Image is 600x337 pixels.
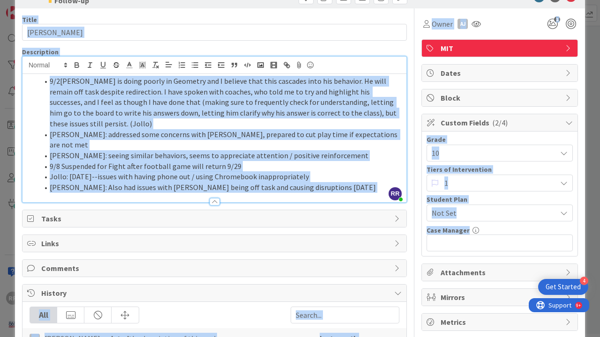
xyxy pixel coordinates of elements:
[427,166,573,173] div: Tiers of Intervention
[41,238,390,249] span: Links
[38,161,402,172] li: 9/8 Suspended for Fight after football game will return 9/29
[41,287,390,299] span: History
[38,182,402,193] li: [PERSON_NAME]: Also had issues with [PERSON_NAME] being off task and causing disruptions [DATE]
[554,16,560,22] span: 1
[427,226,470,234] label: Case Manager
[441,92,561,103] span: Block
[457,19,468,29] div: AJ
[432,18,453,29] span: Owner
[38,76,402,129] li: 9/2
[38,129,402,150] li: [PERSON_NAME]: addressed some concerns with [PERSON_NAME], prepared to cut play time if expectati...
[441,267,561,278] span: Attachments
[22,15,37,24] label: Title
[427,196,573,203] div: Student Plan
[47,4,52,11] div: 9+
[441,292,561,303] span: Mirrors
[41,263,390,274] span: Comments
[432,147,552,160] span: 10
[441,117,561,128] span: Custom Fields
[389,187,402,200] span: RR
[30,307,57,323] div: All
[492,118,508,127] span: ( 2/4 )
[50,76,398,128] span: [PERSON_NAME] is doing poorly in Geometry and I believe that this cascades into his behavior. He ...
[441,67,561,79] span: Dates
[538,279,588,295] div: Open Get Started checklist, remaining modules: 4
[444,176,552,190] span: 1
[41,213,390,224] span: Tasks
[22,24,407,41] input: type card name here...
[38,150,402,161] li: [PERSON_NAME]: seeing similar behaviors, seems to appreciate attention / positive reinforcement
[22,48,59,56] span: Description
[432,207,556,219] span: Not Set
[441,316,561,328] span: Metrics
[580,277,588,285] div: 4
[291,307,399,323] input: Search...
[20,1,43,13] span: Support
[441,43,561,54] span: MIT
[38,171,402,182] li: Jollo: [DATE]--issues with having phone out / using Chromebook inappropriately
[546,282,581,292] div: Get Started
[427,136,573,143] div: Grade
